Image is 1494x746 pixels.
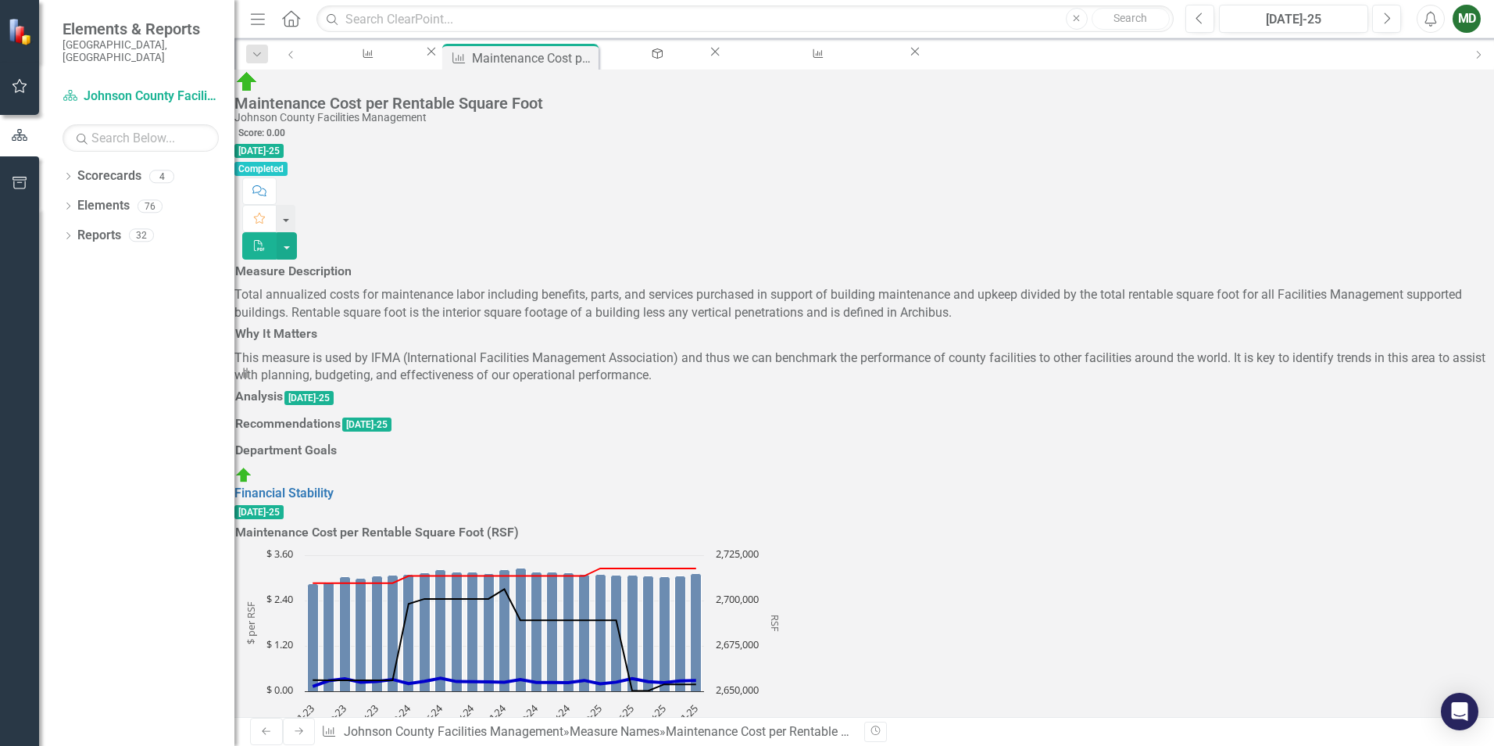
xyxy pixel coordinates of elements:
[563,573,574,692] path: Nov-24, 3.12514103. Actual.
[310,565,699,586] g: Target, series 1 of 4. Line with 25 data points. Y axis, $ per RSF.
[266,592,293,606] text: $ 2.40
[716,547,759,561] text: 2,725,000
[342,418,391,432] span: [DATE]-25
[716,683,759,697] text: 2,650,000
[235,417,341,431] h3: Recommendations
[499,570,510,692] path: Jul-24, 3.22060695. Actual.
[659,577,670,692] path: May-25, 3.03569181. Actual.
[308,584,319,692] path: Jul-23, 2.84202192. Actual.
[344,724,563,739] a: Johnson County Facilities Management
[235,525,519,540] h3: Maintenance Cost per Rentable Square Foot (RSF)
[484,574,495,692] path: Jun-24, 3.11154752. Actual.
[235,389,283,403] h3: Analysis
[138,199,163,213] div: 76
[321,723,852,741] div: » »
[284,391,334,405] span: [DATE]-25
[234,70,259,95] img: On Target
[235,327,317,341] h3: Why It Matters
[234,162,288,176] span: Completed
[234,287,1462,320] span: Total annualized costs for maintenance labor including benefits, parts, and services purchased in...
[356,579,366,692] path: Oct-23, 2.98895538. Actual.
[372,576,383,692] path: Nov-23, 3.0471234. Actual.
[77,197,130,215] a: Elements
[382,701,413,732] text: Jan-24
[595,575,606,692] path: Jan-25, 3.09694267. Actual.
[63,38,219,64] small: [GEOGRAPHIC_DATA], [GEOGRAPHIC_DATA]
[570,724,659,739] a: Measure Names
[616,59,693,78] div: Financial Stability
[716,592,759,606] text: 2,700,000
[420,573,431,692] path: Feb-24, 3.12789182. Actual.
[1453,5,1481,33] button: MD
[307,44,424,63] a: FAC MAINTENANCE
[63,20,219,38] span: Elements & Reports
[234,95,1486,112] div: Maintenance Cost per Rentable Square Foot
[1113,12,1147,24] span: Search
[675,576,686,692] path: Jun-25, 3.06190695. Actual.
[63,88,219,106] a: Johnson County Facilities Management
[244,602,258,645] text: $ per RSF
[691,574,702,692] path: Jul-25, 3.10604415. Actual.
[235,443,337,457] h3: Department Goals
[8,17,35,45] img: ClearPoint Strategy
[452,572,463,692] path: Apr-24, 3.16387786. Actual.
[716,637,759,651] text: 2,675,000
[235,264,352,278] h3: Measure Description
[310,586,699,694] g: Rentable Square Feet, series 2 of 4. Line with 25 data points. Y axis, RSF.
[63,124,219,152] input: Search Below...
[403,575,414,692] path: Jan-24, 3.0985963. Actual.
[467,572,478,692] path: May-24, 3.16133061. Actual.
[77,167,141,185] a: Scorecards
[149,170,174,183] div: 4
[666,724,908,739] div: Maintenance Cost per Rentable Square Foot
[724,44,907,63] a: Operating Expense Per Square Foot
[340,577,351,692] path: Sep-23, 3.02928922. Actual.
[234,350,1485,383] span: This measure is used by IFMA (International Facilities Management Association) and thus we can be...
[234,505,284,519] span: [DATE]-25
[1092,8,1170,30] button: Search
[321,59,409,78] div: FAC MAINTENANCE
[768,615,782,632] text: RSF
[323,583,334,692] path: Aug-23, 2.88779242. Actual.
[129,229,154,242] div: 32
[472,48,595,68] div: Maintenance Cost per Rentable Square Foot
[1441,693,1478,730] div: Open Intercom Messenger
[310,675,699,689] g: Period Value, series 3 of 4. Line with 25 data points. Y axis, $ per RSF.
[602,44,707,63] a: Financial Stability
[234,126,289,140] span: Score: 0.00
[77,227,121,245] a: Reports
[388,576,399,692] path: Dec-23, 3.06915758. Actual.
[627,576,638,692] path: Mar-25, 3.06573483. Actual.
[316,5,1174,33] input: Search ClearPoint...
[643,576,654,692] path: Apr-25, 3.0614038. Actual.
[516,568,527,692] path: Aug-24, 3.25145093. Actual.
[738,59,893,78] div: Operating Expense Per Square Foot
[234,144,284,158] span: [DATE]-25
[547,572,558,692] path: Oct-24, 3.15269181. Actual.
[234,486,334,500] a: Financial Stability
[435,570,446,692] path: Mar-24, 3.2185485. Actual.
[308,568,702,692] g: Actual, series 4 of 4. Bar series with 25 bars. Y axis, $ per RSF.
[266,683,293,697] text: $ 0.00
[266,547,293,561] text: $ 3.60
[531,572,542,692] path: Sep-24, 3.15494454. Actual.
[234,112,1486,124] div: Johnson County Facilities Management
[579,575,590,692] path: Dec-24, 3.10005414. Actual.
[1219,5,1368,33] button: [DATE]-25
[1224,10,1363,29] div: [DATE]-25
[266,637,293,651] text: $ 1.20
